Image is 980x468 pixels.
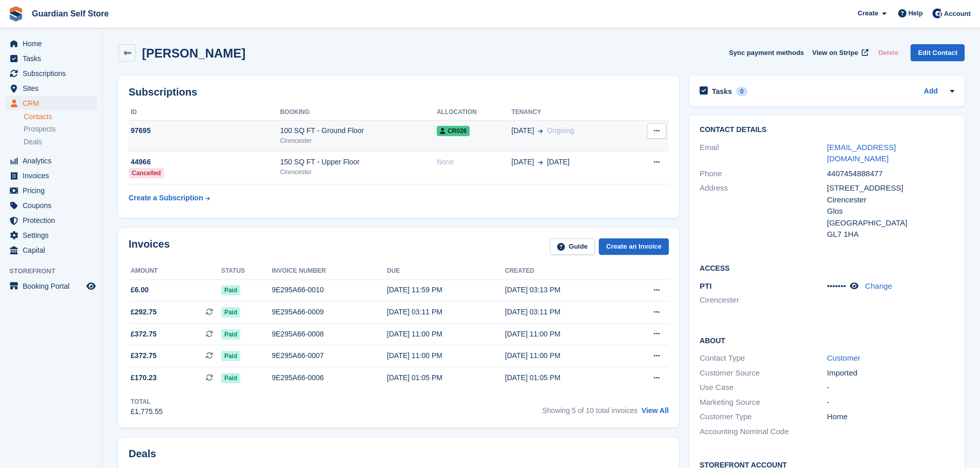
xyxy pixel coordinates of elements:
div: Marketing Source [700,397,827,408]
th: Created [505,263,623,279]
a: menu [5,51,97,66]
div: [DATE] 03:13 PM [505,285,623,295]
h2: Access [700,263,954,273]
button: Delete [874,44,902,61]
div: - [827,382,954,394]
div: 97695 [129,125,280,136]
div: Email [700,142,827,165]
span: Paid [221,329,240,340]
span: Tasks [23,51,84,66]
div: [DATE] 11:00 PM [505,350,623,361]
span: Paid [221,373,240,383]
h2: [PERSON_NAME] [142,46,245,60]
th: Booking [280,104,437,121]
a: Preview store [85,280,97,292]
div: [DATE] 03:11 PM [387,307,505,317]
a: menu [5,169,97,183]
a: Deals [24,137,97,147]
a: Guardian Self Store [28,5,113,22]
div: Create a Subscription [129,193,203,203]
a: Create a Subscription [129,189,210,208]
a: menu [5,183,97,198]
span: Prospects [24,124,56,134]
div: 0 [736,87,748,96]
div: [DATE] 03:11 PM [505,307,623,317]
span: Analytics [23,154,84,168]
div: 9E295A66-0007 [272,350,387,361]
img: stora-icon-8386f47178a22dfd0bd8f6a31ec36ba5ce8667c1dd55bd0f319d3a0aa187defe.svg [8,6,24,22]
div: 150 SQ FT - Upper Floor [280,157,437,167]
a: menu [5,243,97,257]
div: Cancelled [129,168,164,178]
span: Pricing [23,183,84,198]
span: Ongoing [547,126,574,135]
span: Sites [23,81,84,96]
span: £292.75 [131,307,157,317]
div: Use Case [700,382,827,394]
a: Add [924,86,938,98]
a: Guide [550,238,595,255]
a: View on Stripe [808,44,870,61]
span: Deals [24,137,42,147]
span: [DATE] [511,125,534,136]
div: [GEOGRAPHIC_DATA] [827,217,954,229]
span: £170.23 [131,372,157,383]
div: Address [700,182,827,240]
th: Amount [129,263,221,279]
div: Contact Type [700,352,827,364]
a: menu [5,96,97,110]
div: Glos [827,205,954,217]
span: Account [944,9,971,19]
div: Home [827,411,954,423]
h2: Deals [129,448,156,460]
span: £6.00 [131,285,149,295]
div: [STREET_ADDRESS] [827,182,954,194]
div: 44966 [129,157,280,167]
span: PTI [700,282,711,290]
div: Cirencester [827,194,954,206]
div: 9E295A66-0008 [272,329,387,340]
div: 4407454888477 [827,168,954,180]
div: 9E295A66-0009 [272,307,387,317]
span: Capital [23,243,84,257]
h2: Subscriptions [129,86,669,98]
a: Customer [827,353,861,362]
li: Cirencester [700,294,827,306]
a: menu [5,81,97,96]
span: [DATE] [547,157,569,167]
th: Tenancy [511,104,629,121]
div: Accounting Nominal Code [700,426,827,438]
div: Cirencester [280,136,437,145]
span: Settings [23,228,84,242]
div: [DATE] 11:59 PM [387,285,505,295]
th: Allocation [437,104,511,121]
span: Invoices [23,169,84,183]
a: menu [5,154,97,168]
div: £1,775.55 [131,406,163,417]
div: 100 SQ FT - Ground Floor [280,125,437,136]
a: menu [5,36,97,51]
span: Create [858,8,878,18]
a: [EMAIL_ADDRESS][DOMAIN_NAME] [827,143,896,163]
span: £372.75 [131,350,157,361]
th: Invoice number [272,263,387,279]
h2: Contact Details [700,126,954,134]
a: menu [5,228,97,242]
a: menu [5,279,97,293]
span: Storefront [9,266,102,276]
span: CRM [23,96,84,110]
div: [DATE] 01:05 PM [387,372,505,383]
div: Total [131,397,163,406]
span: Paid [221,351,240,361]
span: Home [23,36,84,51]
span: Coupons [23,198,84,213]
h2: Tasks [712,87,732,96]
a: Change [865,282,893,290]
div: Customer Type [700,411,827,423]
th: Due [387,263,505,279]
th: Status [221,263,272,279]
a: menu [5,66,97,81]
div: 9E295A66-0006 [272,372,387,383]
span: Showing 5 of 10 total invoices [542,406,637,415]
div: [DATE] 01:05 PM [505,372,623,383]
